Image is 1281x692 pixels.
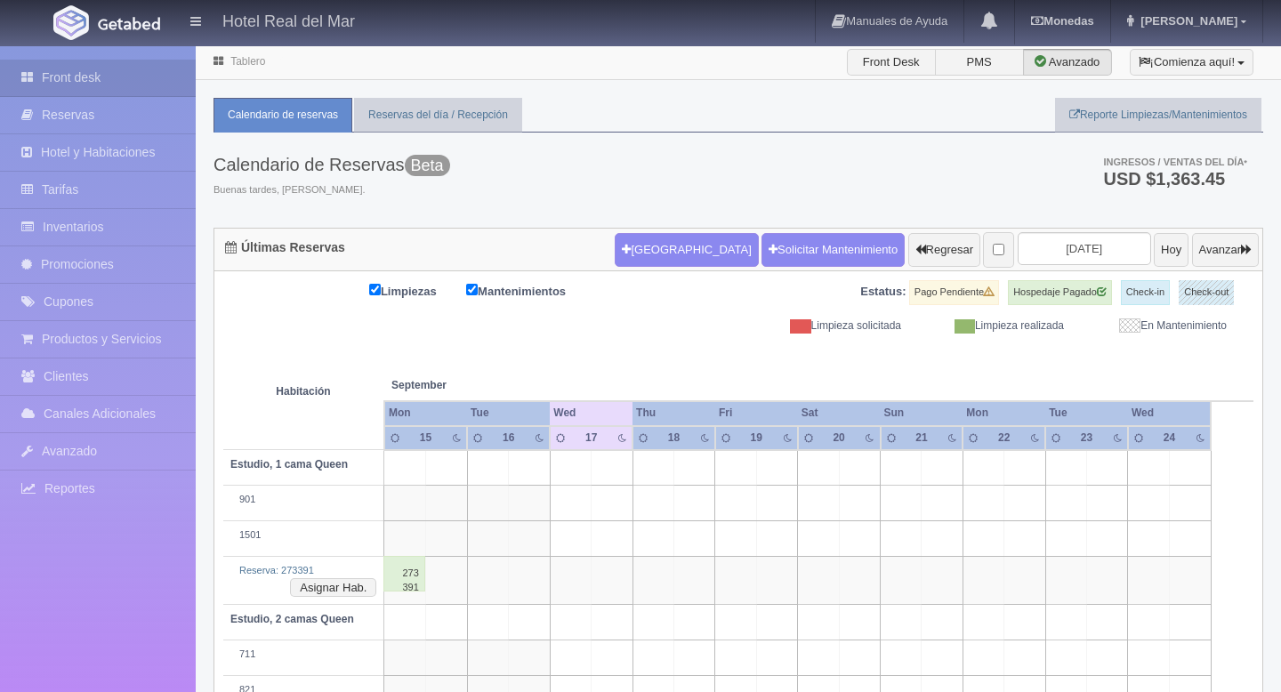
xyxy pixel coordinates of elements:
[414,430,439,446] div: 15
[225,241,345,254] h4: Últimas Reservas
[1157,430,1182,446] div: 24
[1055,98,1261,133] a: Reporte Limpiezas/Mantenimientos
[615,233,758,267] button: [GEOGRAPHIC_DATA]
[909,280,999,305] label: Pago Pendiente
[369,284,381,295] input: Limpiezas
[405,155,450,176] span: Beta
[290,578,376,598] button: Asignar Hab.
[963,401,1045,425] th: Mon
[744,430,769,446] div: 19
[1008,280,1112,305] label: Hospedaje Pagado
[1130,49,1253,76] button: ¡Comienza aquí!
[213,183,450,197] span: Buenas tardes, [PERSON_NAME].
[1128,401,1211,425] th: Wed
[213,98,352,133] a: Calendario de reservas
[1103,170,1247,188] h3: USD $1,363.45
[847,49,936,76] label: Front Desk
[908,233,980,267] button: Regresar
[1075,430,1100,446] div: 23
[222,9,355,31] h4: Hotel Real del Mar
[826,430,851,446] div: 20
[798,401,881,425] th: Sat
[466,284,478,295] input: Mantenimientos
[369,280,463,301] label: Limpiezas
[909,430,934,446] div: 21
[496,430,521,446] div: 16
[230,493,376,507] div: 901
[276,385,330,398] strong: Habitación
[1192,233,1259,267] button: Avanzar
[1154,233,1188,267] button: Hoy
[239,565,314,575] a: Reserva: 273391
[466,280,592,301] label: Mantenimientos
[715,401,798,425] th: Fri
[579,430,604,446] div: 17
[752,318,914,334] div: Limpieza solicitada
[1136,14,1237,28] span: [PERSON_NAME]
[1103,157,1247,167] span: Ingresos / Ventas del día
[467,401,550,425] th: Tue
[992,430,1017,446] div: 22
[860,284,906,301] label: Estatus:
[550,401,632,425] th: Wed
[881,401,963,425] th: Sun
[935,49,1024,76] label: PMS
[761,233,905,267] a: Solicitar Mantenimiento
[53,5,89,40] img: Getabed
[230,55,265,68] a: Tablero
[213,155,450,174] h3: Calendario de Reservas
[384,401,467,425] th: Mon
[1023,49,1112,76] label: Avanzado
[354,98,522,133] a: Reservas del día / Recepción
[230,528,376,543] div: 1501
[98,17,160,30] img: Getabed
[1045,401,1128,425] th: Tue
[230,613,354,625] b: Estudio, 2 camas Queen
[230,458,348,471] b: Estudio, 1 cama Queen
[1031,14,1093,28] b: Monedas
[632,401,715,425] th: Thu
[391,378,543,393] span: September
[230,648,376,662] div: 711
[1179,280,1234,305] label: Check-out
[1121,280,1170,305] label: Check-in
[662,430,687,446] div: 18
[383,556,425,591] div: 273391 / [PERSON_NAME]
[1077,318,1240,334] div: En Mantenimiento
[914,318,1077,334] div: Limpieza realizada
